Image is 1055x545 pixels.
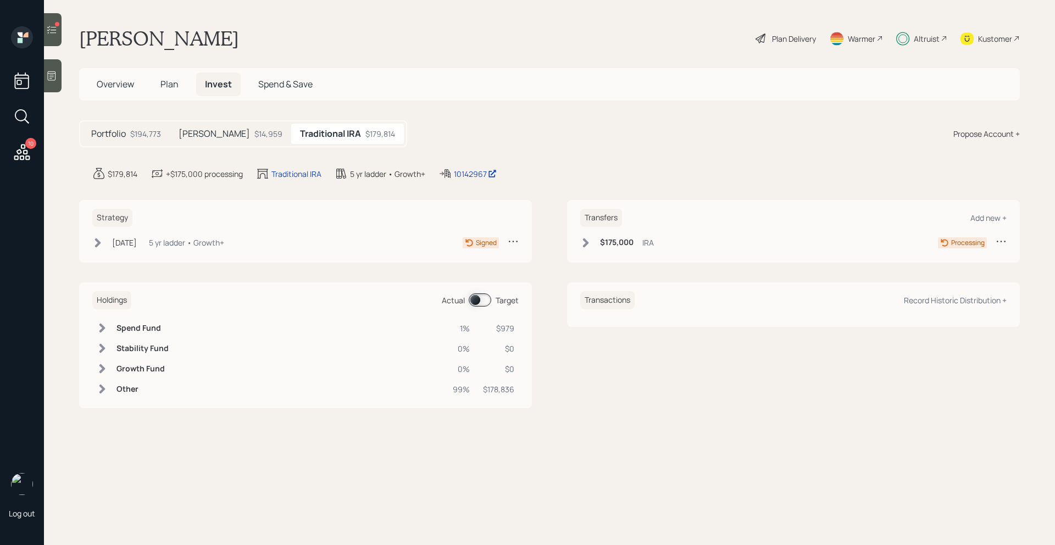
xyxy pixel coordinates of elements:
[476,238,497,248] div: Signed
[92,291,131,309] h6: Holdings
[91,129,126,139] h5: Portfolio
[9,508,35,519] div: Log out
[116,344,169,353] h6: Stability Fund
[453,343,470,354] div: 0%
[453,363,470,375] div: 0%
[848,33,875,45] div: Warmer
[130,128,161,140] div: $194,773
[271,168,321,180] div: Traditional IRA
[580,209,622,227] h6: Transfers
[483,322,514,334] div: $979
[904,295,1007,305] div: Record Historic Distribution +
[166,168,243,180] div: +$175,000 processing
[483,343,514,354] div: $0
[442,294,465,306] div: Actual
[116,324,169,333] h6: Spend Fund
[453,322,470,334] div: 1%
[454,168,497,180] div: 10142967
[350,168,425,180] div: 5 yr ladder • Growth+
[116,385,169,394] h6: Other
[970,213,1007,223] div: Add new +
[453,383,470,395] div: 99%
[79,26,239,51] h1: [PERSON_NAME]
[300,129,361,139] h5: Traditional IRA
[580,291,635,309] h6: Transactions
[254,128,282,140] div: $14,959
[149,237,224,248] div: 5 yr ladder • Growth+
[978,33,1012,45] div: Kustomer
[25,138,36,149] div: 10
[951,238,985,248] div: Processing
[496,294,519,306] div: Target
[365,128,395,140] div: $179,814
[483,383,514,395] div: $178,836
[116,364,169,374] h6: Growth Fund
[914,33,940,45] div: Altruist
[772,33,816,45] div: Plan Delivery
[205,78,232,90] span: Invest
[953,128,1020,140] div: Propose Account +
[642,237,654,248] div: IRA
[258,78,313,90] span: Spend & Save
[600,238,634,247] h6: $175,000
[160,78,179,90] span: Plan
[108,168,137,180] div: $179,814
[179,129,250,139] h5: [PERSON_NAME]
[92,209,132,227] h6: Strategy
[11,473,33,495] img: michael-russo-headshot.png
[112,237,137,248] div: [DATE]
[97,78,134,90] span: Overview
[483,363,514,375] div: $0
